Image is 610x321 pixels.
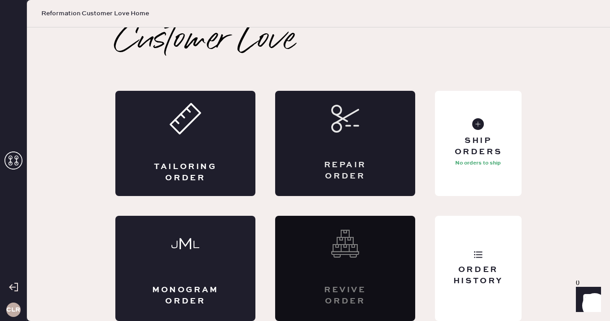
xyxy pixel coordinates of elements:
[41,9,149,18] span: Reformation Customer Love Home
[6,307,20,313] h3: CLR
[151,161,219,184] div: Tailoring Order
[455,158,501,169] p: No orders to ship
[311,160,379,182] div: Repair Order
[115,22,295,58] h2: Customer Love
[442,135,514,158] div: Ship Orders
[442,264,514,287] div: Order History
[311,285,379,307] div: Revive order
[567,281,606,319] iframe: Front Chat
[151,285,219,307] div: Monogram Order
[275,216,415,321] div: Interested? Contact us at care@hemster.co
